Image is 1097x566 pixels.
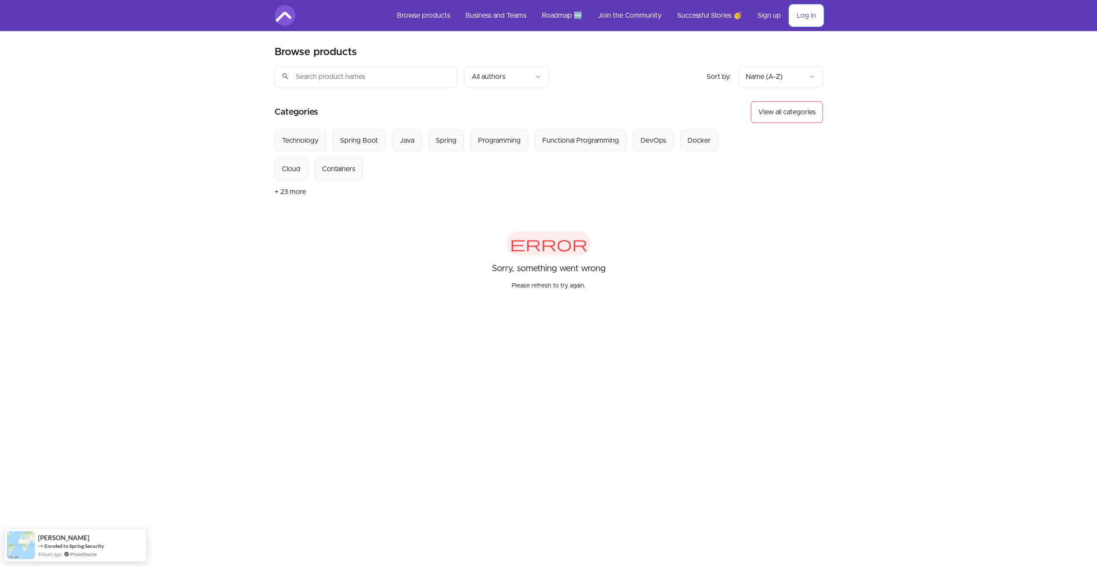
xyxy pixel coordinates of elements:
a: Successful Stories 🥳 [670,5,749,26]
p: Sorry, something went wrong [492,263,606,275]
nav: Main [390,5,823,26]
div: Spring [436,135,456,146]
img: provesource social proof notification image [7,531,35,559]
button: + 23 more [275,180,306,204]
button: View all categories [751,101,823,123]
button: Filter by author [464,66,549,88]
span: Sort by: [706,73,731,80]
h2: Browse products [275,45,357,59]
div: Functional Programming [542,135,619,146]
div: DevOps [641,135,666,146]
a: Roadmap 🆕 [535,5,589,26]
button: Product sort options [738,66,823,88]
a: Browse products [390,5,457,26]
span: 4 hours ago [38,550,62,558]
p: Please refresh to try again. [512,275,585,290]
h2: Categories [275,101,318,123]
span: error [506,231,591,256]
div: Cloud [282,164,300,174]
img: Amigoscode logo [275,5,295,26]
a: Business and Teams [459,5,533,26]
a: Enroled to Spring Security [44,542,104,550]
div: Spring Boot [340,135,378,146]
a: Log in [790,5,823,26]
input: Search product names [275,66,457,88]
a: ProveSource [70,550,97,558]
span: search [281,70,289,82]
span: [PERSON_NAME] [38,534,90,541]
a: Sign up [750,5,788,26]
a: Join the Community [591,5,669,26]
div: Technology [282,135,319,146]
div: Docker [688,135,711,146]
div: Java [400,135,414,146]
span: -> [38,542,44,549]
div: Programming [478,135,521,146]
div: Containers [322,164,355,174]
